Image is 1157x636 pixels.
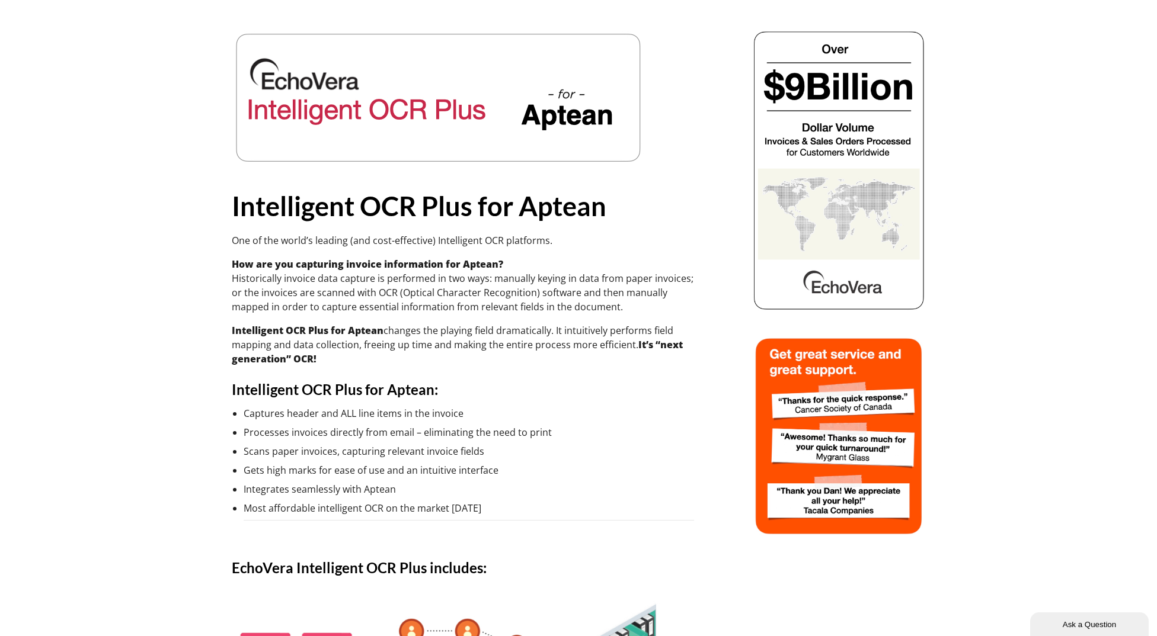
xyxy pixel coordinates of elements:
strong: How are you capturing invoice information for Aptean? [232,258,503,271]
strong: Intelligent OCR Plus for Aptean [232,190,606,222]
li: Gets high marks for ease of use and an intuitive interface [244,463,694,477]
img: echovera dollar volume [752,30,926,311]
p: One of the world’s leading (and cost-effective) Intelligent OCR platforms. [232,233,694,248]
li: Scans paper invoices, capturing relevant invoice fields [244,444,694,458]
strong: It’s “next generation” OCR! [232,338,683,365]
li: Processes invoices directly from email – eliminating the need to print [244,425,694,439]
iframe: chat widget [1030,610,1151,636]
li: Integrates seamlessly with Aptean [244,482,694,496]
h4: Intelligent OCR Plus for Aptean: [232,380,694,399]
img: echovera intelligent ocr sales order automation [752,335,926,537]
strong: Intelligent OCR Plus for Aptean [232,324,383,337]
p: Historically invoice data capture is performed in two ways: manually keying in data from paper in... [232,257,694,314]
p: changes the playing field dramatically. It intuitively performs field mapping and data collection... [232,323,694,366]
h4: EchoVera Intelligent OCR Plus includes: [232,558,694,577]
img: invoice data capture [232,30,647,166]
li: Captures header and ALL line items in the invoice [244,406,694,420]
li: Most affordable intelligent OCR on the market [DATE] [244,501,694,521]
